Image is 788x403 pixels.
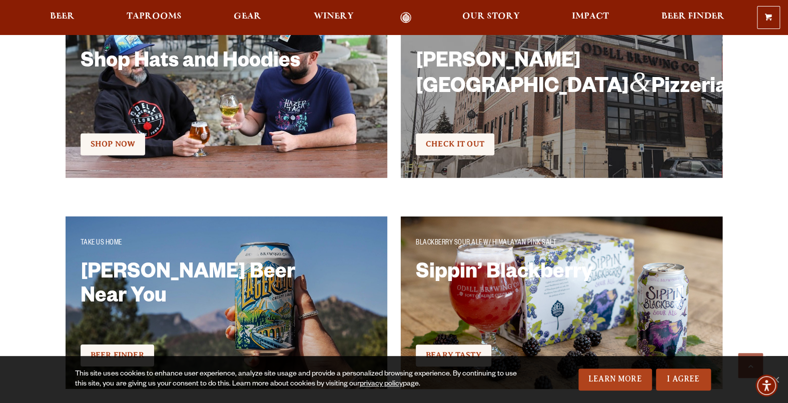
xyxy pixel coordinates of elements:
a: Winery [307,12,360,23]
span: Winery [314,12,354,20]
span: TAKE US HOME [81,239,122,247]
a: Taprooms [120,12,188,23]
a: Learn More [578,368,652,390]
div: Accessibility Menu [755,374,777,396]
span: Shop Now [91,139,135,148]
a: Beer [44,12,81,23]
span: Beer [50,12,75,20]
a: BEER FINDER [81,344,154,366]
a: Beer Finder [654,12,730,23]
div: Check it Out [81,132,372,157]
span: Beary Tasty [426,350,481,359]
div: Check it Out [416,343,707,368]
a: Shop Now [81,133,145,155]
a: Check It Out [416,133,494,155]
div: Check it Out [416,132,707,157]
h2: Sippin’ Blackberry [416,262,654,327]
span: Impact [572,12,609,20]
a: Gear [227,12,268,23]
span: Our Story [462,12,520,20]
h2: [PERSON_NAME][GEOGRAPHIC_DATA] Pizzeria [416,51,654,116]
span: Beer Finder [661,12,724,20]
a: Our Story [456,12,526,23]
span: & [629,66,651,97]
span: BEER FINDER [91,350,144,359]
a: Impact [565,12,615,23]
h2: [PERSON_NAME] Beer Near You [81,262,319,327]
a: Beary Tasty [416,344,491,366]
a: Odell Home [387,12,425,23]
a: Scroll to top [738,353,763,378]
div: Check it Out [81,343,372,368]
span: Check It Out [426,139,484,148]
p: BLACKBERRY SOUR ALE W/ HIMALAYAN PINK SALT [416,237,707,249]
a: I Agree [656,368,711,390]
span: Taprooms [127,12,182,20]
a: privacy policy [359,380,402,388]
h2: Shop Hats and Hoodies [81,51,319,116]
div: This site uses cookies to enhance user experience, analyze site usage and provide a personalized ... [75,369,518,389]
span: Gear [234,12,261,20]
